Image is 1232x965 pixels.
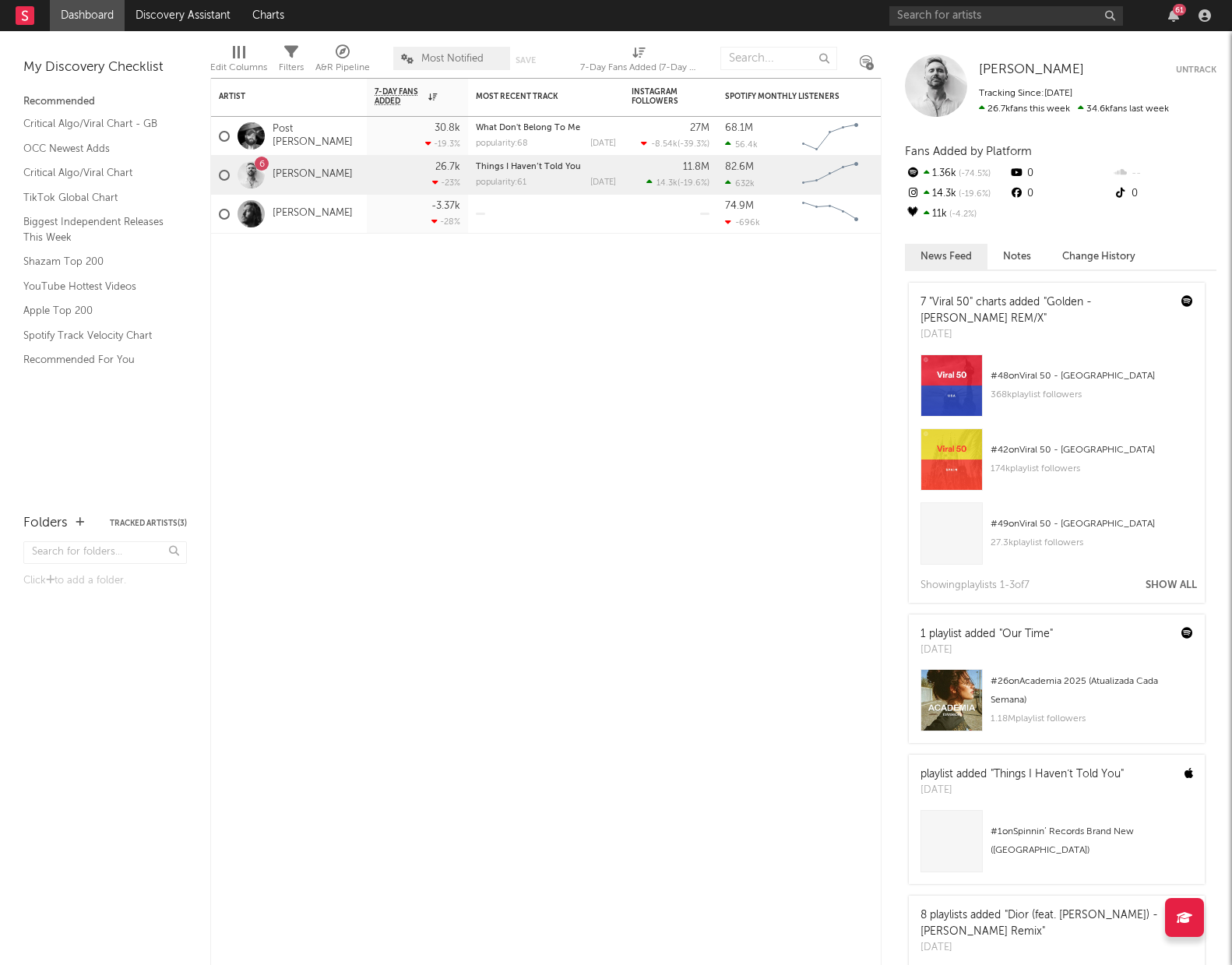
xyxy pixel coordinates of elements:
div: 7-Day Fans Added (7-Day Fans Added) [580,39,697,84]
a: "Dior (feat. [PERSON_NAME]) - [PERSON_NAME] Remix" [920,910,1158,937]
div: 26.7k [435,162,460,172]
div: ( ) [641,139,709,149]
a: [PERSON_NAME] [273,207,353,220]
div: [DATE] [590,139,616,148]
div: -23 % [432,178,460,188]
div: [DATE] [590,178,616,187]
a: #49onViral 50 - [GEOGRAPHIC_DATA]27.3kplaylist followers [909,502,1205,576]
div: # 49 on Viral 50 - [GEOGRAPHIC_DATA] [991,515,1193,534]
div: 368k playlist followers [991,386,1193,404]
button: Change History [1047,244,1151,269]
div: -696k [725,217,760,227]
a: TikTok Global Chart [23,189,171,206]
span: 26.7k fans this week [979,104,1070,114]
a: Post [PERSON_NAME] [273,123,359,150]
div: # 42 on Viral 50 - [GEOGRAPHIC_DATA] [991,441,1193,460]
a: "Things I Haven’t Told You" [991,769,1124,780]
div: 0 [1113,184,1216,204]
div: 27M [690,123,709,133]
div: 7 "Viral 50" charts added [920,294,1170,327]
div: 68.1M [725,123,753,133]
div: 8 playlists added [920,907,1170,940]
svg: Chart title [795,195,865,234]
div: 27.3k playlist followers [991,534,1193,552]
div: 74.9M [725,201,754,211]
div: Instagram Followers [632,87,686,106]
div: # 26 on Academia 2025 (Atualizada Cada Semana) [991,672,1193,710]
div: Artist [219,92,336,101]
div: What Don't Belong To Me [476,124,616,132]
div: popularity: 61 [476,178,526,187]
div: A&R Pipeline [315,58,370,77]
div: 1.36k [905,164,1008,184]
div: 11k [905,204,1008,224]
span: -19.6 % [956,190,991,199]
div: playlist added [920,766,1124,783]
span: -39.3 % [680,140,707,149]
span: 7-Day Fans Added [375,87,424,106]
div: Recommended [23,93,187,111]
span: -74.5 % [956,170,991,178]
a: YouTube Hottest Videos [23,278,171,295]
span: -4.2 % [947,210,977,219]
span: Tracking Since: [DATE] [979,89,1072,98]
a: "Our Time" [999,629,1053,639]
div: A&R Pipeline [315,39,370,84]
a: [PERSON_NAME] [979,62,1084,78]
a: Biggest Independent Releases This Week [23,213,171,245]
a: #48onViral 50 - [GEOGRAPHIC_DATA]368kplaylist followers [909,354,1205,428]
button: Save [516,56,536,65]
div: # 1 on Spinnin’ Records Brand New ([GEOGRAPHIC_DATA]) [991,822,1193,860]
input: Search for artists [889,6,1123,26]
div: My Discovery Checklist [23,58,187,77]
div: Filters [279,58,304,77]
a: #42onViral 50 - [GEOGRAPHIC_DATA]174kplaylist followers [909,428,1205,502]
div: -3.37k [431,201,460,211]
button: Notes [987,244,1047,269]
div: 632k [725,178,755,188]
div: 0 [1008,184,1112,204]
button: News Feed [905,244,987,269]
span: [PERSON_NAME] [979,63,1084,76]
div: 56.4k [725,139,758,150]
div: [DATE] [920,940,1170,956]
a: Things I Haven’t Told You [476,163,581,171]
button: Untrack [1176,62,1216,78]
svg: Chart title [795,156,865,195]
a: Apple Top 200 [23,302,171,319]
div: 82.6M [725,162,754,172]
a: OCC Newest Adds [23,140,171,157]
div: Things I Haven’t Told You [476,163,616,171]
div: Showing playlist s 1- 3 of 7 [920,576,1030,595]
a: Spotify Track Velocity Chart [23,327,171,344]
div: Folders [23,514,68,533]
div: -28 % [431,217,460,227]
div: ( ) [646,178,709,188]
div: 11.8M [683,162,709,172]
span: Most Notified [421,54,484,64]
div: 14.3k [905,184,1008,204]
div: Most Recent Track [476,92,593,101]
svg: Chart title [795,117,865,156]
div: -- [1113,164,1216,184]
button: Show All [1146,580,1197,590]
div: 61 [1173,4,1186,16]
div: [DATE] [920,783,1124,798]
div: -19.3 % [425,139,460,149]
span: 14.3k [656,179,678,188]
span: Fans Added by Platform [905,146,1032,157]
input: Search for folders... [23,541,187,564]
div: 30.8k [435,123,460,133]
div: [DATE] [920,327,1170,343]
div: Filters [279,39,304,84]
button: 61 [1168,9,1179,22]
div: Edit Columns [210,39,267,84]
div: [DATE] [920,643,1053,658]
a: Critical Algo/Viral Chart - GB [23,115,171,132]
a: #1onSpinnin’ Records Brand New ([GEOGRAPHIC_DATA]) [909,810,1205,884]
div: Spotify Monthly Listeners [725,92,842,101]
a: [PERSON_NAME] [273,168,353,181]
div: 1.18M playlist followers [991,710,1193,728]
a: What Don't Belong To Me [476,124,580,132]
a: Shazam Top 200 [23,253,171,270]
